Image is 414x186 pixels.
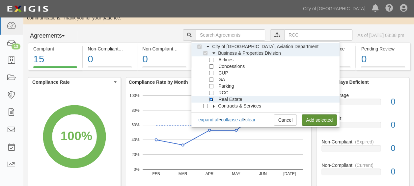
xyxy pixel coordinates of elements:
a: expand all [198,117,219,122]
text: FEB [152,171,160,176]
div: • • [198,116,255,123]
span: Concessions [218,64,245,69]
span: Airlines [218,57,234,62]
div: 0 [361,52,405,66]
a: Non-Compliant(Expired)0 [321,139,404,162]
a: Compliant15 [28,66,82,72]
div: Pending Review [361,46,405,52]
div: Compliant [33,46,77,52]
div: (Expired) [355,139,374,145]
div: 13 [12,44,20,49]
div: Non-Compliant (Current) [88,46,132,52]
div: 15 [33,52,77,66]
span: Real Estate [218,97,242,102]
div: 100% [61,127,92,145]
div: 0 [88,52,132,66]
div: Non-Compliant [317,139,409,145]
div: 0 [386,119,409,131]
text: MAR [178,171,187,176]
input: Search Agreements [196,29,265,41]
a: Pending Review0 [356,66,410,72]
svg: A chart. [28,87,121,186]
text: 80% [131,108,139,112]
text: JUN [259,171,266,176]
div: Non-Compliant [317,162,409,169]
text: APR [205,171,213,176]
div: No Coverage [317,92,409,99]
span: GA [218,77,225,82]
text: 60% [131,123,139,127]
a: City of [GEOGRAPHIC_DATA] [300,2,369,15]
div: 0 [142,52,186,66]
span: RCC [218,90,228,95]
span: CUP [218,70,228,76]
div: (Current) [121,46,139,52]
div: Non-Compliant (Expired) [142,46,186,52]
a: Cancel [274,114,297,126]
b: Over 90 days Deficient [319,79,369,85]
text: MAY [232,171,240,176]
text: [DATE] [283,171,296,176]
i: Help Center - Complianz [385,5,393,13]
div: 0 [386,166,409,178]
a: clear [245,117,255,122]
button: Compliance Rate [28,77,121,87]
a: In Default0 [321,115,404,139]
div: In Default [317,115,409,122]
b: Compliance Rate by Month [129,79,188,85]
img: logo-5460c22ac91f19d4615b14bd174203de0afe785f0fc80cf4dbbc73dc1793850b.png [5,3,50,15]
div: 0 [386,96,409,108]
div: (Expired) [176,46,195,52]
text: 100% [129,93,140,98]
div: 0 [386,142,409,154]
a: Non-Compliant(Current)0 [321,162,404,180]
a: Non-Compliant(Current)0 [83,66,137,72]
span: Contracts & Services [218,103,261,108]
div: (Current) [355,162,373,169]
span: Compliance Rate [32,79,112,85]
a: Add selected [302,114,337,126]
div: As of [DATE] 08:38 pm [357,32,404,39]
a: Non-Compliant(Expired)0 [137,66,191,72]
span: Business & Properties Division [218,50,281,56]
button: Agreements [28,29,77,43]
input: RCC [284,29,352,41]
span: City of [GEOGRAPHIC_DATA], Aviation Department [212,44,318,49]
svg: A chart. [126,87,311,186]
span: Parking [218,83,234,89]
text: 0% [134,167,140,171]
text: 20% [131,152,139,157]
text: 40% [131,138,139,142]
a: No Coverage0 [321,92,404,115]
a: collapse all [221,117,244,122]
